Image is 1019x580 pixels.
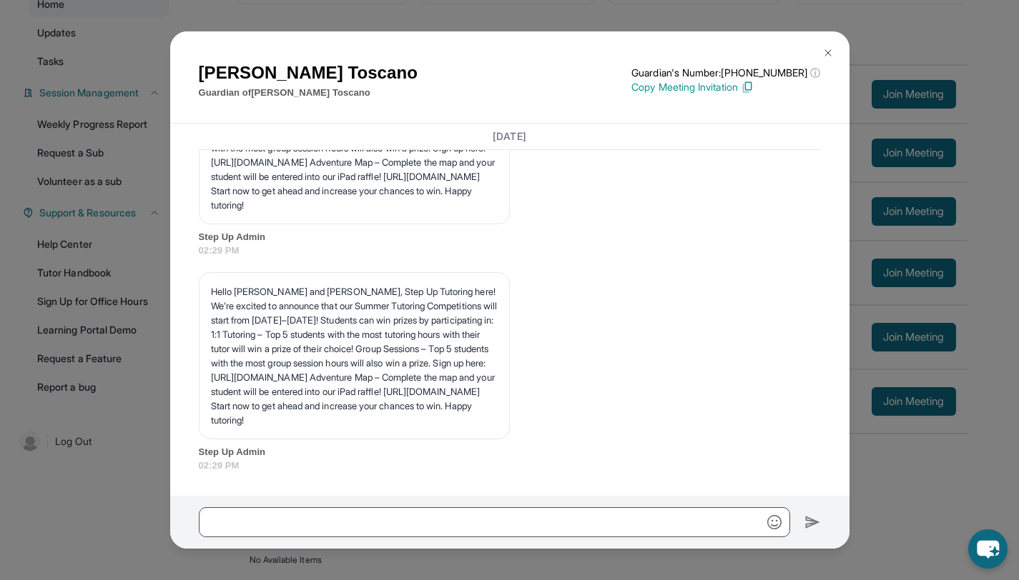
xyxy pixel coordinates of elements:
[822,47,834,59] img: Close Icon
[810,66,820,80] span: ⓘ
[199,230,821,244] span: Step Up Admin
[199,60,418,86] h1: [PERSON_NAME] Toscano
[804,514,821,531] img: Send icon
[199,445,821,459] span: Step Up Admin
[631,66,820,80] p: Guardian's Number: [PHONE_NUMBER]
[199,129,821,144] h3: [DATE]
[741,81,754,94] img: Copy Icon
[968,529,1008,569] button: chat-button
[211,284,498,427] p: Hello [PERSON_NAME] and [PERSON_NAME], Step Up Tutoring here! We’re excited to announce that our ...
[199,459,821,473] span: 02:29 PM
[631,80,820,94] p: Copy Meeting Invitation
[767,515,782,529] img: Emoji
[199,86,418,100] p: Guardian of [PERSON_NAME] Toscano
[199,244,821,258] span: 02:29 PM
